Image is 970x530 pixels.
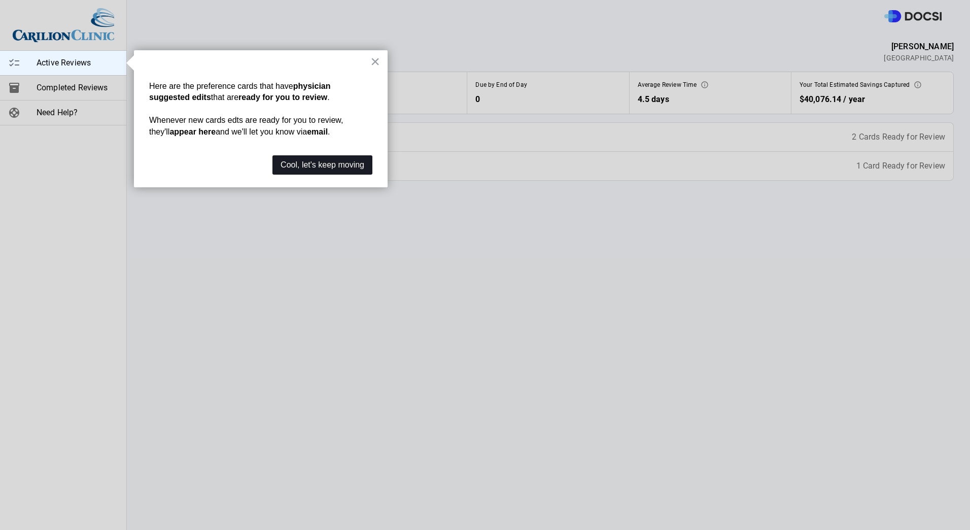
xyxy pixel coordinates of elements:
strong: ready for you to review [238,93,327,102]
span: Whenever new cards edts are ready for you to review, they'll [149,116,345,136]
span: Active Reviews [37,57,118,69]
span: . [327,93,329,102]
button: Cool, let's keep moving [272,155,372,175]
strong: email [307,127,328,136]
span: that are [211,93,238,102]
button: Close [370,53,380,70]
span: and we'll let you know via [216,127,307,136]
strong: physician suggested edits [149,82,333,102]
span: Here are the preference cards that have [149,82,293,90]
strong: appear here [169,127,216,136]
span: . [328,127,330,136]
